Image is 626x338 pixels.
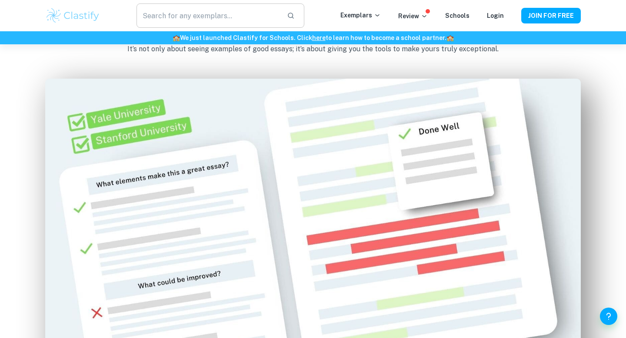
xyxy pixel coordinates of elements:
[487,12,504,19] a: Login
[45,44,581,54] p: It’s not only about seeing examples of good essays; it’s about giving you the tools to make yours...
[2,33,624,43] h6: We just launched Clastify for Schools. Click to learn how to become a school partner.
[446,34,454,41] span: 🏫
[521,8,581,23] button: JOIN FOR FREE
[445,12,469,19] a: Schools
[173,34,180,41] span: 🏫
[398,11,428,21] p: Review
[45,7,100,24] img: Clastify logo
[137,3,280,28] input: Search for any exemplars...
[600,308,617,325] button: Help and Feedback
[340,10,381,20] p: Exemplars
[312,34,326,41] a: here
